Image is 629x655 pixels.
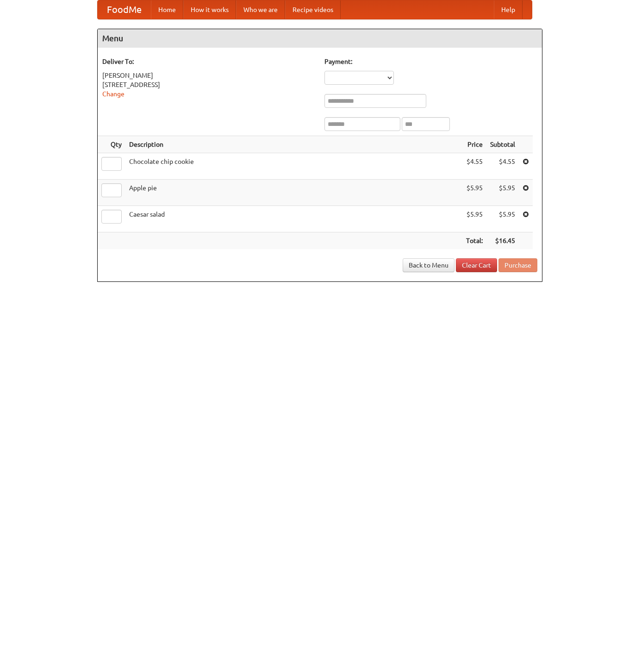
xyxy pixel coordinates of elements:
[183,0,236,19] a: How it works
[125,153,462,180] td: Chocolate chip cookie
[494,0,523,19] a: Help
[403,258,455,272] a: Back to Menu
[462,153,486,180] td: $4.55
[98,29,542,48] h4: Menu
[102,80,315,89] div: [STREET_ADDRESS]
[102,90,125,98] a: Change
[462,206,486,232] td: $5.95
[462,232,486,250] th: Total:
[285,0,341,19] a: Recipe videos
[125,180,462,206] td: Apple pie
[102,57,315,66] h5: Deliver To:
[98,136,125,153] th: Qty
[236,0,285,19] a: Who we are
[151,0,183,19] a: Home
[125,206,462,232] td: Caesar salad
[486,232,519,250] th: $16.45
[125,136,462,153] th: Description
[324,57,537,66] h5: Payment:
[498,258,537,272] button: Purchase
[98,0,151,19] a: FoodMe
[102,71,315,80] div: [PERSON_NAME]
[456,258,497,272] a: Clear Cart
[486,206,519,232] td: $5.95
[486,136,519,153] th: Subtotal
[462,180,486,206] td: $5.95
[486,180,519,206] td: $5.95
[462,136,486,153] th: Price
[486,153,519,180] td: $4.55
